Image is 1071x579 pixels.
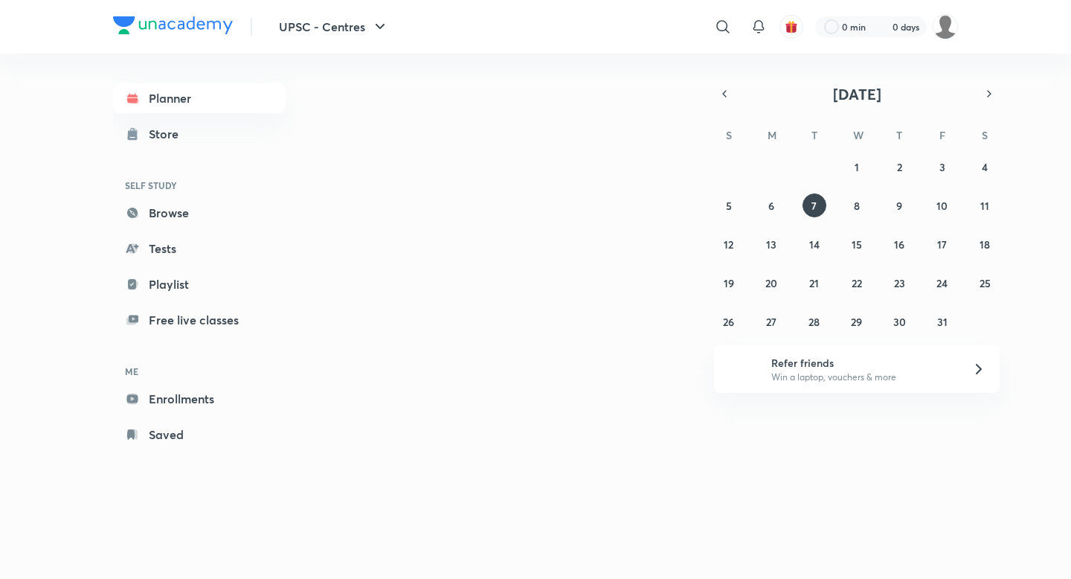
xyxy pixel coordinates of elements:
button: October 14, 2025 [803,232,826,256]
abbr: October 25, 2025 [980,276,991,290]
a: Browse [113,198,286,228]
button: October 23, 2025 [887,271,911,295]
abbr: October 7, 2025 [811,199,817,213]
abbr: October 16, 2025 [894,237,904,252]
a: Enrollments [113,384,286,414]
abbr: October 24, 2025 [936,276,948,290]
a: Tests [113,234,286,263]
abbr: Sunday [726,128,732,142]
abbr: October 10, 2025 [936,199,948,213]
h6: Refer friends [771,355,954,371]
abbr: Wednesday [853,128,863,142]
button: October 1, 2025 [845,155,869,179]
button: October 17, 2025 [930,232,954,256]
button: October 31, 2025 [930,310,954,333]
button: avatar [779,15,803,39]
abbr: October 4, 2025 [982,160,988,174]
a: Planner [113,83,286,113]
button: October 5, 2025 [717,193,741,217]
button: October 27, 2025 [759,310,783,333]
a: Company Logo [113,16,233,38]
button: October 7, 2025 [803,193,826,217]
abbr: Thursday [896,128,902,142]
button: October 4, 2025 [973,155,997,179]
img: avatar [785,20,798,33]
button: [DATE] [735,83,979,104]
a: Saved [113,420,286,450]
abbr: October 6, 2025 [768,199,774,213]
abbr: October 8, 2025 [854,199,860,213]
button: October 21, 2025 [803,271,826,295]
h6: SELF STUDY [113,173,286,198]
abbr: October 29, 2025 [851,315,862,329]
button: October 29, 2025 [845,310,869,333]
abbr: October 31, 2025 [937,315,948,329]
abbr: Saturday [982,128,988,142]
a: Playlist [113,269,286,299]
abbr: Monday [768,128,776,142]
button: October 6, 2025 [759,193,783,217]
button: October 26, 2025 [717,310,741,333]
abbr: October 3, 2025 [939,160,945,174]
abbr: October 19, 2025 [724,276,734,290]
abbr: October 28, 2025 [808,315,820,329]
abbr: October 21, 2025 [809,276,819,290]
abbr: October 9, 2025 [896,199,902,213]
abbr: October 13, 2025 [766,237,776,252]
p: Win a laptop, vouchers & more [771,371,954,384]
abbr: October 17, 2025 [937,237,947,252]
h6: ME [113,359,286,384]
button: October 18, 2025 [973,232,997,256]
button: October 12, 2025 [717,232,741,256]
button: October 10, 2025 [930,193,954,217]
button: October 9, 2025 [887,193,911,217]
abbr: October 22, 2025 [852,276,862,290]
abbr: October 1, 2025 [855,160,859,174]
span: [DATE] [833,84,881,104]
button: October 3, 2025 [930,155,954,179]
abbr: October 26, 2025 [723,315,734,329]
button: October 16, 2025 [887,232,911,256]
button: October 11, 2025 [973,193,997,217]
img: referral [726,354,756,384]
abbr: October 11, 2025 [980,199,989,213]
button: October 13, 2025 [759,232,783,256]
button: October 24, 2025 [930,271,954,295]
button: October 8, 2025 [845,193,869,217]
abbr: October 14, 2025 [809,237,820,252]
img: Vikas Mishra [933,14,958,39]
button: October 15, 2025 [845,232,869,256]
button: October 22, 2025 [845,271,869,295]
button: UPSC - Centres [270,12,398,42]
abbr: October 5, 2025 [726,199,732,213]
abbr: October 12, 2025 [724,237,733,252]
div: Store [149,125,187,143]
abbr: October 15, 2025 [852,237,862,252]
abbr: October 20, 2025 [765,276,777,290]
abbr: October 30, 2025 [893,315,906,329]
abbr: October 18, 2025 [980,237,990,252]
abbr: Tuesday [811,128,817,142]
abbr: October 2, 2025 [897,160,902,174]
img: Company Logo [113,16,233,34]
button: October 20, 2025 [759,271,783,295]
abbr: October 27, 2025 [766,315,776,329]
button: October 19, 2025 [717,271,741,295]
a: Free live classes [113,305,286,335]
img: streak [875,19,890,34]
button: October 30, 2025 [887,310,911,333]
button: October 28, 2025 [803,310,826,333]
abbr: Friday [939,128,945,142]
button: October 25, 2025 [973,271,997,295]
abbr: October 23, 2025 [894,276,905,290]
a: Store [113,119,286,149]
button: October 2, 2025 [887,155,911,179]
